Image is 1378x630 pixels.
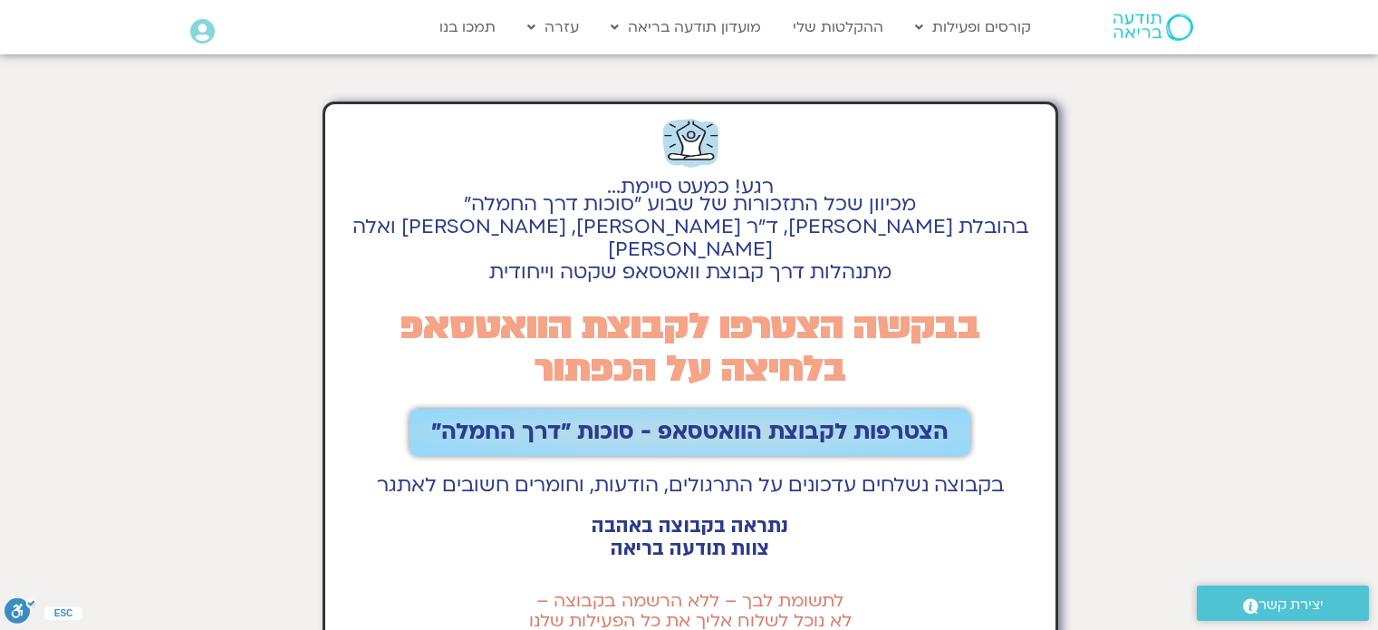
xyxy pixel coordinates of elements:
span: יצירת קשר [1258,593,1324,617]
h2: בבקשה הצטרפו לקבוצת הוואטסאפ בלחיצה על הכפתור [334,305,1047,391]
h2: נתראה בקבוצה באהבה צוות תודעה בריאה [334,515,1047,560]
a: קורסים ופעילות [906,10,1040,44]
span: הצטרפות לקבוצת הוואטסאפ - סוכות ״דרך החמלה״ [431,420,949,445]
img: תודעה בריאה [1113,14,1193,41]
a: הצטרפות לקבוצת הוואטסאפ - סוכות ״דרך החמלה״ [410,409,970,456]
a: יצירת קשר [1197,586,1369,621]
h2: מכיוון שכל התזכורות של שבוע "סוכות דרך החמלה" בהובלת [PERSON_NAME], ד״ר [PERSON_NAME], [PERSON_NA... [334,193,1047,284]
a: עזרה [518,10,588,44]
h2: בקבוצה נשלחים עדכונים על התרגולים, הודעות, וחומרים חשובים לאתגר [334,474,1047,497]
a: מועדון תודעה בריאה [602,10,770,44]
a: ההקלטות שלי [784,10,892,44]
h2: רגע! כמעט סיימת... [334,186,1047,189]
a: תמכו בנו [430,10,505,44]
